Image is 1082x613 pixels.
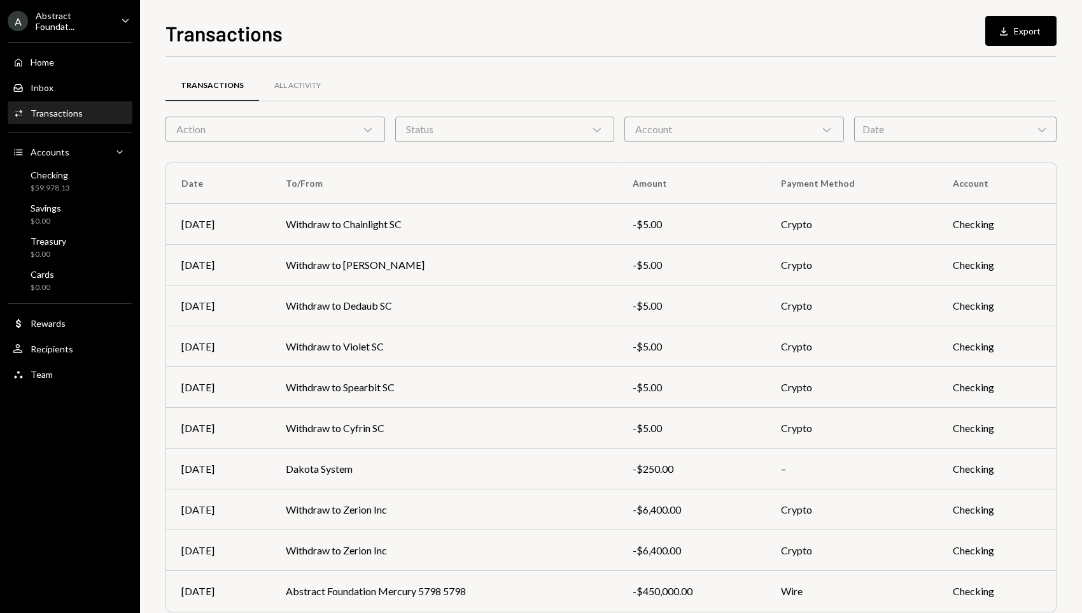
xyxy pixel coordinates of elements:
[270,449,617,489] td: Dakota System
[31,183,70,194] div: $59,978.13
[270,408,617,449] td: Withdraw to Cyfrin SC
[259,69,336,102] a: All Activity
[31,369,53,380] div: Team
[181,502,255,517] div: [DATE]
[633,217,751,232] div: -$5.00
[766,163,938,204] th: Payment Method
[270,245,617,285] td: Withdraw to [PERSON_NAME]
[766,245,938,285] td: Crypto
[938,571,1056,612] td: Checking
[270,571,617,612] td: Abstract Foundation Mercury 5798 5798
[31,318,66,329] div: Rewards
[766,449,938,489] td: –
[633,584,751,599] div: -$450,000.00
[766,285,938,326] td: Crypto
[270,204,617,245] td: Withdraw to Chainlight SC
[270,163,617,204] th: To/From
[181,257,255,273] div: [DATE]
[8,166,132,196] a: Checking$59,978.13
[165,117,385,142] div: Action
[31,108,83,119] div: Transactions
[938,408,1056,449] td: Checking
[31,343,73,354] div: Recipients
[633,461,751,477] div: -$250.00
[938,489,1056,530] td: Checking
[766,489,938,530] td: Crypto
[166,163,270,204] th: Date
[165,20,283,46] h1: Transactions
[985,16,1057,46] button: Export
[8,11,28,31] div: A
[8,337,132,360] a: Recipients
[395,117,615,142] div: Status
[766,530,938,571] td: Crypto
[181,543,255,558] div: [DATE]
[31,82,53,93] div: Inbox
[633,543,751,558] div: -$6,400.00
[8,76,132,99] a: Inbox
[854,117,1057,142] div: Date
[633,502,751,517] div: -$6,400.00
[8,199,132,229] a: Savings$0.00
[633,339,751,354] div: -$5.00
[31,216,61,227] div: $0.00
[8,50,132,73] a: Home
[633,421,751,436] div: -$5.00
[8,232,132,263] a: Treasury$0.00
[181,584,255,599] div: [DATE]
[181,461,255,477] div: [DATE]
[938,204,1056,245] td: Checking
[633,380,751,395] div: -$5.00
[270,367,617,408] td: Withdraw to Spearbit SC
[274,80,321,91] div: All Activity
[31,57,54,68] div: Home
[270,489,617,530] td: Withdraw to Zerion Inc
[766,326,938,367] td: Crypto
[270,530,617,571] td: Withdraw to Zerion Inc
[31,147,69,157] div: Accounts
[31,269,54,280] div: Cards
[31,203,61,213] div: Savings
[181,421,255,436] div: [DATE]
[181,298,255,314] div: [DATE]
[766,571,938,612] td: Wire
[766,367,938,408] td: Crypto
[36,10,111,32] div: Abstract Foundat...
[31,282,54,293] div: $0.00
[624,117,844,142] div: Account
[938,163,1056,204] th: Account
[766,204,938,245] td: Crypto
[270,285,617,326] td: Withdraw to Dedaub SC
[8,101,132,124] a: Transactions
[938,449,1056,489] td: Checking
[8,312,132,335] a: Rewards
[181,339,255,354] div: [DATE]
[8,265,132,296] a: Cards$0.00
[31,236,66,247] div: Treasury
[8,363,132,386] a: Team
[938,245,1056,285] td: Checking
[938,326,1056,367] td: Checking
[31,169,70,180] div: Checking
[617,163,766,204] th: Amount
[31,249,66,260] div: $0.00
[270,326,617,367] td: Withdraw to Violet SC
[766,408,938,449] td: Crypto
[165,69,259,102] a: Transactions
[633,298,751,314] div: -$5.00
[633,257,751,273] div: -$5.00
[8,140,132,163] a: Accounts
[181,80,244,91] div: Transactions
[181,380,255,395] div: [DATE]
[938,530,1056,571] td: Checking
[181,217,255,232] div: [DATE]
[938,367,1056,408] td: Checking
[938,285,1056,326] td: Checking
